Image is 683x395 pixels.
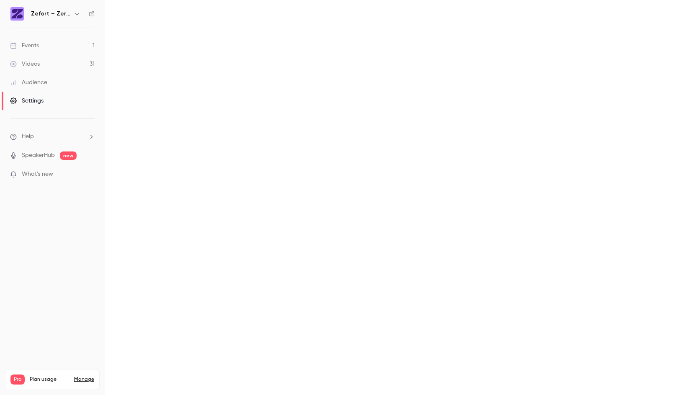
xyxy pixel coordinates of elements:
span: Pro [10,374,25,385]
a: Manage [74,376,94,383]
img: Zefort – Zero-Effort Contract Management [10,7,24,21]
div: Settings [10,97,44,105]
a: SpeakerHub [22,151,55,160]
div: Videos [10,60,40,68]
span: Plan usage [30,376,69,383]
div: Audience [10,78,47,87]
span: What's new [22,170,53,179]
span: Help [22,132,34,141]
li: help-dropdown-opener [10,132,95,141]
div: Events [10,41,39,50]
span: new [60,151,77,160]
h6: Zefort – Zero-Effort Contract Management [31,10,70,18]
iframe: Noticeable Trigger [85,171,95,178]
